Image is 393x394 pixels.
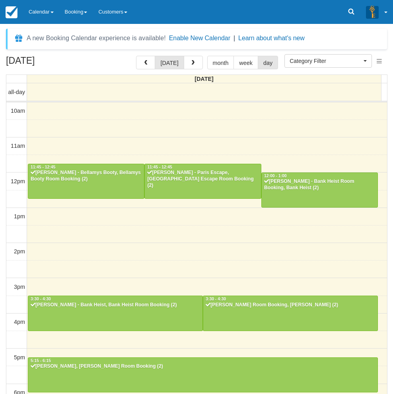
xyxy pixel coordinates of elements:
span: 11am [11,143,25,149]
a: 12:00 - 1:00[PERSON_NAME] - Bank Heist Room Booking, Bank Heist (2) [261,172,378,208]
span: all-day [8,89,25,95]
button: day [258,56,278,69]
div: [PERSON_NAME] Room Booking, [PERSON_NAME] (2) [205,302,375,308]
span: 3pm [14,284,25,290]
button: Enable New Calendar [169,34,230,42]
div: [PERSON_NAME] - Bellamys Booty, Bellamys Booty Room Booking (2) [30,170,142,182]
div: A new Booking Calendar experience is available! [27,33,166,43]
button: week [233,56,258,69]
span: Category Filter [290,57,362,65]
img: A3 [366,6,379,18]
div: [PERSON_NAME], [PERSON_NAME] Room Booking (2) [30,363,375,370]
span: [DATE] [195,76,214,82]
span: 1pm [14,213,25,220]
span: 5pm [14,354,25,361]
span: 3:30 - 4:30 [206,297,226,301]
span: 12pm [11,178,25,184]
a: 3:30 - 4:30[PERSON_NAME] Room Booking, [PERSON_NAME] (2) [203,296,378,331]
img: checkfront-main-nav-mini-logo.png [6,6,18,18]
button: Category Filter [284,54,372,68]
span: 3:30 - 4:30 [31,297,51,301]
div: [PERSON_NAME] - Bank Heist, Bank Heist Room Booking (2) [30,302,200,308]
div: [PERSON_NAME] - Paris Escape, [GEOGRAPHIC_DATA] Escape Room Booking (2) [147,170,259,189]
a: 11:45 - 12:45[PERSON_NAME] - Paris Escape, [GEOGRAPHIC_DATA] Escape Room Booking (2) [144,164,261,199]
div: [PERSON_NAME] - Bank Heist Room Booking, Bank Heist (2) [264,178,375,191]
span: 12:00 - 1:00 [264,174,287,178]
span: 10am [11,108,25,114]
span: 11:45 - 12:45 [147,165,172,169]
span: 11:45 - 12:45 [31,165,55,169]
span: 4pm [14,319,25,325]
a: 11:45 - 12:45[PERSON_NAME] - Bellamys Booty, Bellamys Booty Room Booking (2) [28,164,144,199]
a: Learn about what's new [238,35,305,41]
h2: [DATE] [6,56,107,71]
a: 5:15 - 6:15[PERSON_NAME], [PERSON_NAME] Room Booking (2) [28,357,378,392]
button: month [207,56,234,69]
span: 2pm [14,248,25,255]
a: 3:30 - 4:30[PERSON_NAME] - Bank Heist, Bank Heist Room Booking (2) [28,296,203,331]
span: | [233,35,235,41]
button: [DATE] [155,56,184,69]
span: 5:15 - 6:15 [31,359,51,363]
